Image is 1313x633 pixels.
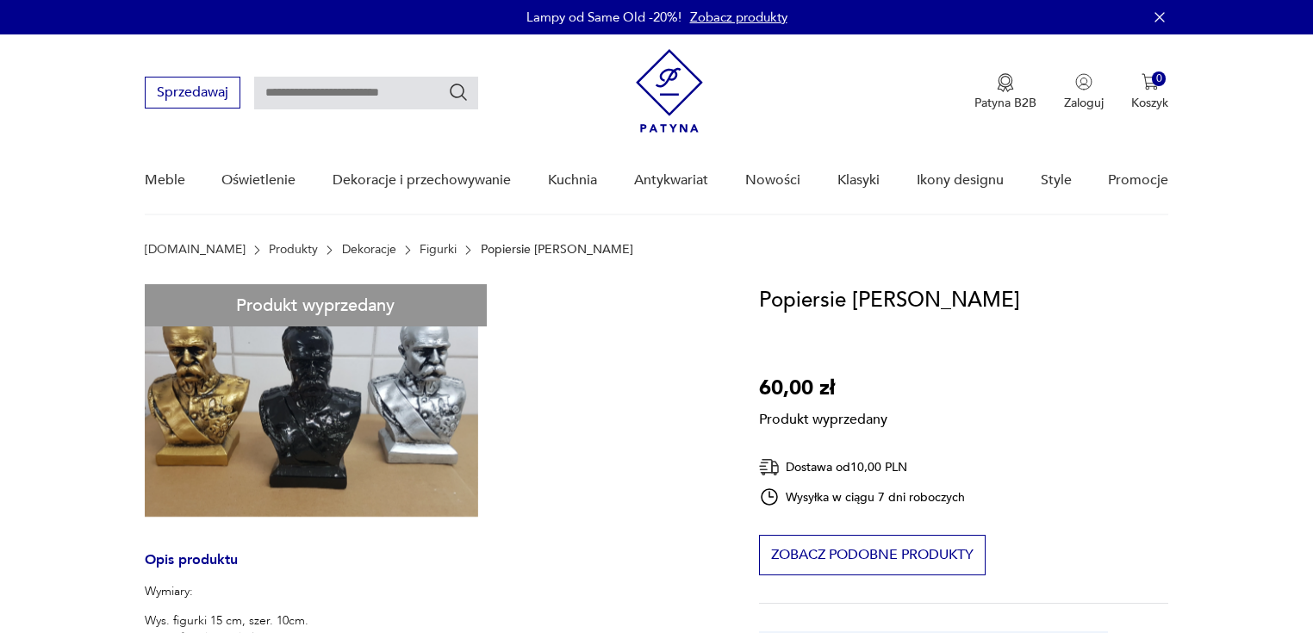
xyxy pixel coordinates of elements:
a: Kuchnia [548,147,597,214]
p: Wymiary: [145,583,308,600]
a: Klasyki [837,147,880,214]
button: Sprzedawaj [145,77,240,109]
a: [DOMAIN_NAME] [145,243,246,257]
button: Zobacz podobne produkty [759,535,986,575]
a: Nowości [745,147,800,214]
h3: Opis produktu [145,555,718,583]
img: Patyna - sklep z meblami i dekoracjami vintage [636,49,703,133]
p: Produkt wyprzedany [759,405,887,429]
p: Koszyk [1131,95,1168,111]
p: Patyna B2B [974,95,1036,111]
a: Style [1041,147,1072,214]
img: Ikona koszyka [1142,73,1159,90]
a: Produkty [269,243,318,257]
a: Zobacz produkty [690,9,787,26]
img: Ikonka użytkownika [1075,73,1092,90]
button: Szukaj [448,82,469,102]
button: Zaloguj [1064,73,1104,111]
div: Wysyłka w ciągu 7 dni roboczych [759,487,966,507]
a: Sprzedawaj [145,88,240,100]
p: Lampy od Same Old -20%! [526,9,681,26]
a: Promocje [1108,147,1168,214]
h1: Popiersie [PERSON_NAME] [759,284,1020,317]
a: Oświetlenie [221,147,296,214]
a: Ikony designu [917,147,1004,214]
a: Ikona medaluPatyna B2B [974,73,1036,111]
a: Dekoracje [342,243,396,257]
div: 0 [1152,71,1167,86]
p: Popiersie [PERSON_NAME] [481,243,633,257]
a: Dekoracje i przechowywanie [333,147,511,214]
button: 0Koszyk [1131,73,1168,111]
p: Zaloguj [1064,95,1104,111]
div: Dostawa od 10,00 PLN [759,456,966,478]
img: Ikona medalu [997,73,1014,92]
a: Meble [145,147,185,214]
a: Antykwariat [634,147,708,214]
button: Patyna B2B [974,73,1036,111]
a: Figurki [420,243,457,257]
img: Ikona dostawy [759,456,780,478]
p: 60,00 zł [759,372,887,405]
